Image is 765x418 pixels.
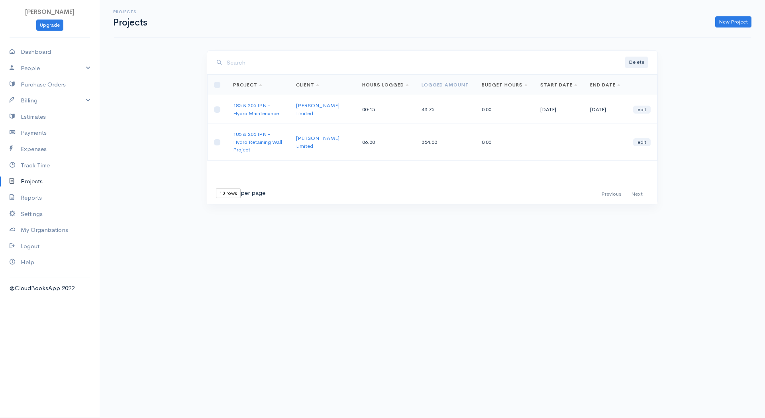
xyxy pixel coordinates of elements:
a: Project [233,82,262,88]
a: Upgrade [36,20,63,31]
a: edit [633,138,651,146]
a: Hours Logged [362,82,409,88]
a: 185 & 205 IPN - Hydro Retaining Wall Project [233,131,282,153]
h6: Projects [113,10,147,14]
button: Delete [625,57,648,68]
a: edit [633,106,651,114]
td: [DATE] [534,95,584,124]
td: 06:00 [356,124,415,161]
td: [DATE] [584,95,627,124]
a: 185 & 205 IPN - Hydro Maintenance [233,102,279,117]
div: @CloudBooksApp 2022 [10,284,90,293]
a: End Date [590,82,620,88]
a: New Project [715,16,751,28]
h1: Projects [113,18,147,27]
td: 00:15 [356,95,415,124]
a: [PERSON_NAME] Limited [296,102,339,117]
a: Budget Hours [482,82,528,88]
td: 0.00 [475,124,534,161]
td: 354.00 [415,124,475,161]
a: Start Date [540,82,578,88]
th: Logged Amount [415,75,475,95]
div: per page [216,188,265,198]
span: [PERSON_NAME] [25,8,75,16]
td: 0.00 [475,95,534,124]
td: 43.75 [415,95,475,124]
input: Search [227,55,625,71]
a: Client [296,82,319,88]
a: [PERSON_NAME] Limited [296,135,339,149]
